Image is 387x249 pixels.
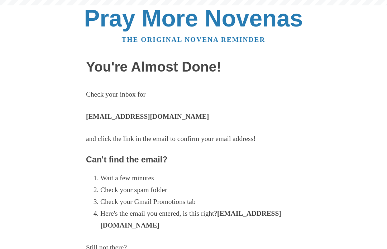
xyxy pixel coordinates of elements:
p: and click the link in the email to confirm your email address! [86,133,301,145]
strong: [EMAIL_ADDRESS][DOMAIN_NAME] [100,210,281,229]
li: Check your Gmail Promotions tab [100,196,301,208]
li: Wait a few minutes [100,172,301,184]
a: Pray More Novenas [84,5,303,31]
li: Here's the email you entered, is this right? [100,208,301,231]
strong: [EMAIL_ADDRESS][DOMAIN_NAME] [86,113,209,120]
h3: Can't find the email? [86,155,301,165]
p: Check your inbox for [86,89,301,101]
li: Check your spam folder [100,184,301,196]
h1: You're Almost Done! [86,59,301,75]
a: The original novena reminder [122,36,266,43]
